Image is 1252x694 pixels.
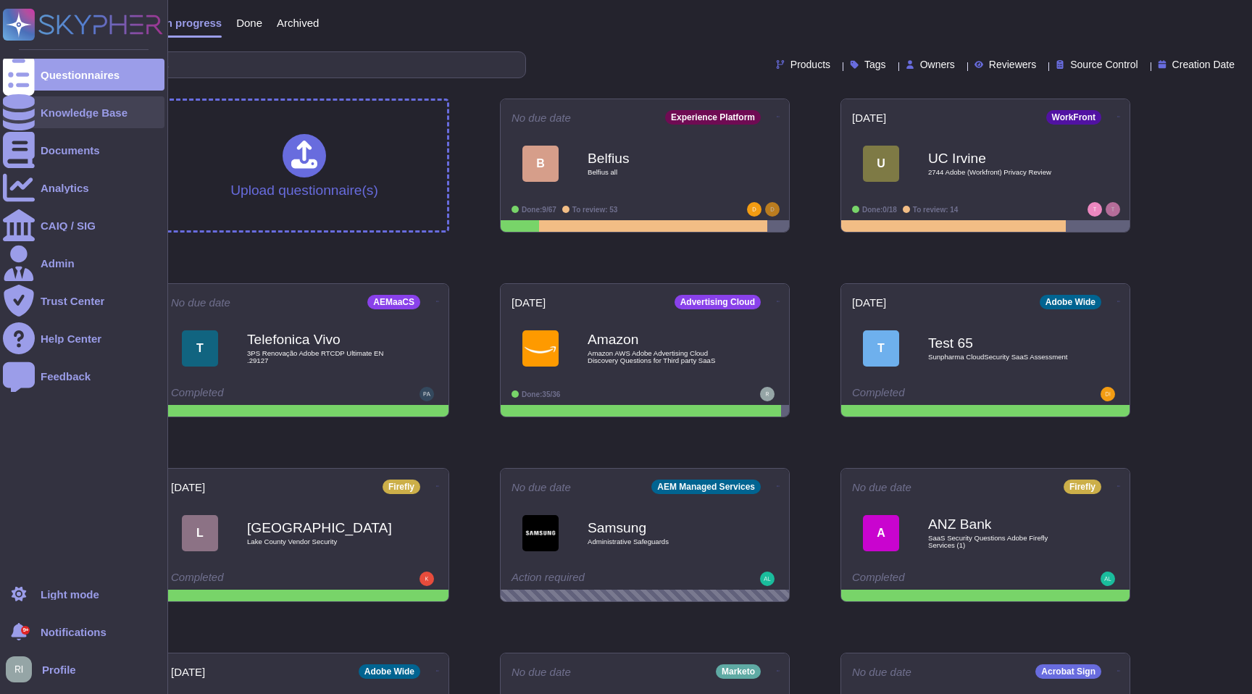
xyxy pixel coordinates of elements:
div: L [182,515,218,551]
b: [GEOGRAPHIC_DATA] [247,521,392,535]
span: No due date [512,666,571,677]
div: Questionnaires [41,70,120,80]
img: user [420,387,434,401]
span: [DATE] [171,482,205,493]
img: Logo [522,515,559,551]
button: user [3,653,42,685]
div: Completed [852,572,1030,586]
b: UC Irvine [928,151,1073,165]
div: WorkFront [1046,110,1101,125]
div: Experience Platform [665,110,761,125]
img: user [760,387,775,401]
span: Done: 9/67 [522,206,556,214]
img: user [420,572,434,586]
span: No due date [852,482,911,493]
span: No due date [171,297,230,308]
img: user [1088,202,1102,217]
div: Firefly [1064,480,1101,494]
input: Search by keywords [57,52,525,78]
a: CAIQ / SIG [3,209,164,241]
img: user [1106,202,1120,217]
img: user [760,572,775,586]
div: A [863,515,899,551]
div: AEMaaCS [367,295,420,309]
div: Completed [852,387,1030,401]
span: Source Control [1070,59,1138,70]
b: Belfius [588,151,733,165]
span: Done: 35/36 [522,390,560,398]
div: B [522,146,559,182]
div: Marketo [716,664,761,679]
b: Amazon [588,333,733,346]
a: Feedback [3,360,164,392]
a: Analytics [3,172,164,204]
span: Done: 0/18 [862,206,897,214]
div: U [863,146,899,182]
div: Acrobat Sign [1035,664,1101,679]
div: 9+ [21,626,30,635]
div: Adobe Wide [1040,295,1101,309]
a: Trust Center [3,285,164,317]
span: Tags [864,59,886,70]
span: Amazon AWS Adobe Advertising Cloud Discovery Questions for Third party SaaS [588,350,733,364]
span: Reviewers [989,59,1036,70]
a: Questionnaires [3,59,164,91]
span: 2744 Adobe (Workfront) Privacy Review [928,169,1073,176]
a: Help Center [3,322,164,354]
b: ANZ Bank [928,517,1073,531]
a: Admin [3,247,164,279]
div: Feedback [41,371,91,382]
span: Sunpharma CloudSecurity SaaS Assessment [928,354,1073,361]
b: Samsung [588,521,733,535]
div: Completed [171,572,349,586]
b: Telefonica Vivo [247,333,392,346]
span: Products [790,59,830,70]
span: Profile [42,664,76,675]
div: Analytics [41,183,89,193]
span: In progress [162,17,222,28]
div: Trust Center [41,296,104,306]
a: Knowledge Base [3,96,164,128]
div: T [863,330,899,367]
span: Owners [920,59,955,70]
span: Done [236,17,262,28]
div: Action required [512,572,689,586]
div: Documents [41,145,100,156]
div: Light mode [41,589,99,600]
span: [DATE] [512,297,546,308]
span: No due date [512,112,571,123]
img: user [765,202,780,217]
span: Notifications [41,627,107,637]
span: 3PS Renovação Adobe RTCDP Ultimate EN .29127 [247,350,392,364]
span: Belfius all [588,169,733,176]
span: Creation Date [1172,59,1235,70]
span: To review: 53 [572,206,618,214]
b: Test 65 [928,336,1073,350]
div: AEM Managed Services [651,480,761,494]
span: To review: 14 [913,206,959,214]
div: Upload questionnaire(s) [230,134,378,197]
img: user [1101,387,1115,401]
img: user [1101,572,1115,586]
span: [DATE] [852,112,886,123]
span: Lake County Vendor Security [247,538,392,545]
span: Archived [277,17,319,28]
div: Advertising Cloud [675,295,761,309]
div: Adobe Wide [359,664,420,679]
span: No due date [512,482,571,493]
div: Admin [41,258,75,269]
span: [DATE] [852,297,886,308]
span: No due date [852,666,911,677]
a: Documents [3,134,164,166]
div: Completed [171,387,349,401]
div: Firefly [383,480,420,494]
div: T [182,330,218,367]
img: Logo [522,330,559,367]
div: Help Center [41,333,101,344]
div: Knowledge Base [41,107,128,118]
span: [DATE] [171,666,205,677]
img: user [747,202,761,217]
div: CAIQ / SIG [41,220,96,231]
span: SaaS Security Questions Adobe Firefly Services (1) [928,535,1073,548]
span: Administrative Safeguards [588,538,733,545]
